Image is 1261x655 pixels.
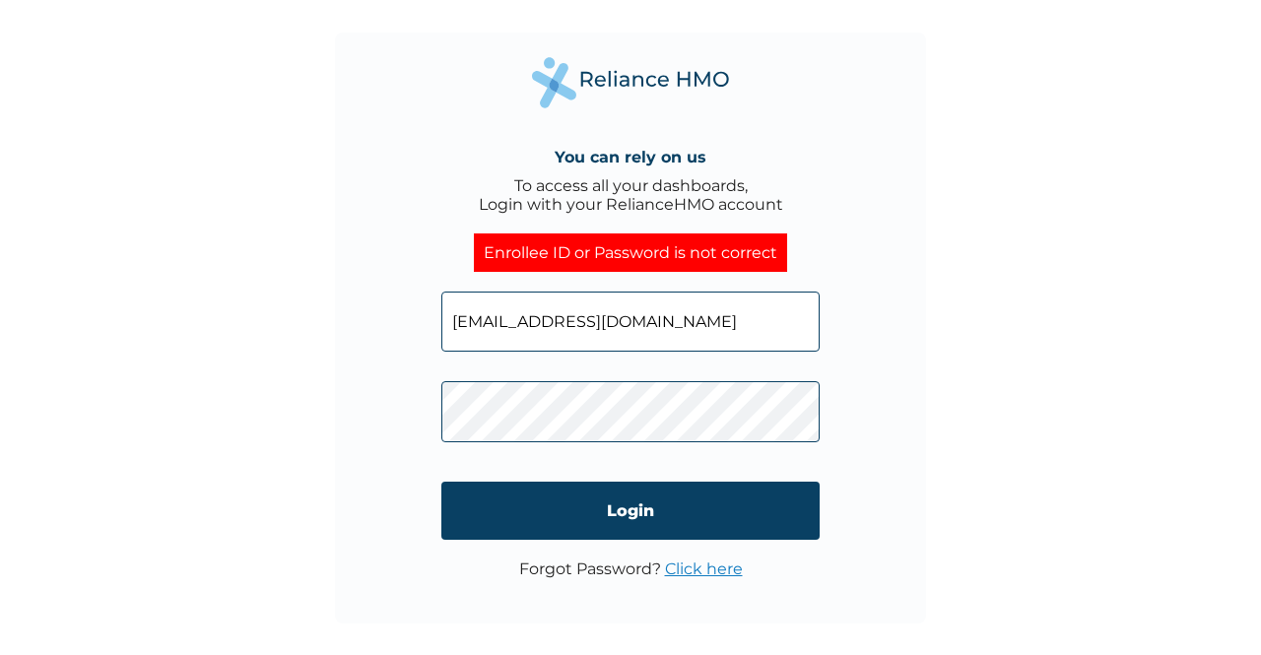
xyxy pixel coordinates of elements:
[555,148,706,166] h4: You can rely on us
[479,176,783,214] div: To access all your dashboards, Login with your RelianceHMO account
[532,57,729,107] img: Reliance Health's Logo
[441,482,820,540] input: Login
[519,559,743,578] p: Forgot Password?
[441,292,820,352] input: Email address or HMO ID
[665,559,743,578] a: Click here
[474,233,787,272] div: Enrollee ID or Password is not correct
